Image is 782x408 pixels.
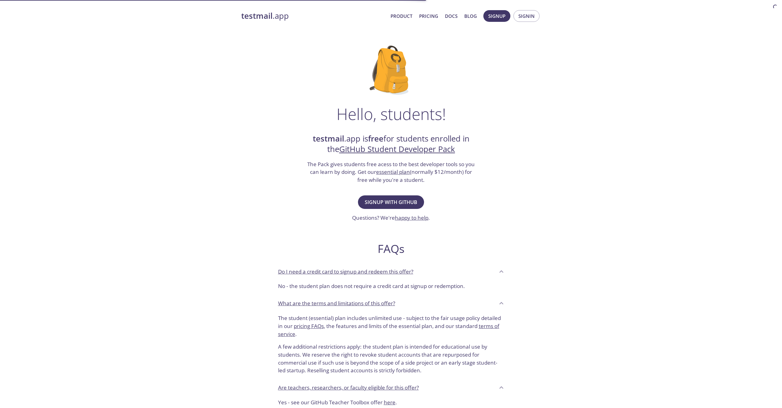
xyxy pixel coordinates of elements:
h3: Questions? We're . [352,214,430,222]
span: Signin [518,12,535,20]
a: testmail.app [241,11,386,21]
button: Signin [513,10,540,22]
a: GitHub Student Developer Pack [339,144,455,154]
p: What are the terms and limitations of this offer? [278,299,395,307]
p: Do I need a credit card to signup and redeem this offer? [278,268,413,276]
button: Signup [483,10,510,22]
p: Are teachers, researchers, or faculty eligible for this offer? [278,384,419,392]
div: What are the terms and limitations of this offer? [273,295,509,312]
img: github-student-backpack.png [370,46,412,95]
a: Pricing [419,12,438,20]
p: A few additional restrictions apply: the student plan is intended for educational use by students... [278,338,504,374]
div: Are teachers, researchers, or faculty eligible for this offer? [273,379,509,396]
span: Signup [488,12,505,20]
strong: free [368,133,383,144]
a: essential plan [376,168,410,175]
a: here [384,399,395,406]
span: Signup with GitHub [365,198,417,206]
a: terms of service [278,322,499,338]
a: Product [391,12,412,20]
a: Blog [464,12,477,20]
a: Docs [445,12,458,20]
div: Do I need a credit card to signup and redeem this offer? [273,280,509,295]
p: The student (essential) plan includes unlimited use - subject to the fair usage policy detailed i... [278,314,504,338]
button: Signup with GitHub [358,195,424,209]
strong: testmail [241,10,273,21]
a: pricing FAQs [294,322,324,330]
p: Yes - see our GitHub Teacher Toolbox offer . [278,398,504,406]
h2: FAQs [273,242,509,256]
p: No - the student plan does not require a credit card at signup or redemption. [278,282,504,290]
div: What are the terms and limitations of this offer? [273,312,509,379]
div: Do I need a credit card to signup and redeem this offer? [273,263,509,280]
strong: testmail [313,133,344,144]
a: happy to help [395,214,428,221]
h2: .app is for students enrolled in the [307,134,476,155]
h1: Hello, students! [336,105,446,123]
h3: The Pack gives students free acess to the best developer tools so you can learn by doing. Get our... [307,160,476,184]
